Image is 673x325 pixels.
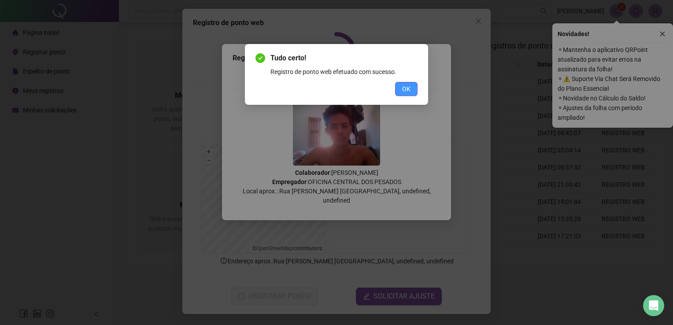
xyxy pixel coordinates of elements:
div: Open Intercom Messenger [643,295,664,316]
span: OK [402,84,410,94]
span: Tudo certo! [270,53,418,63]
span: check-circle [255,53,265,63]
div: Registro de ponto web efetuado com sucesso. [270,67,418,77]
button: OK [395,82,418,96]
